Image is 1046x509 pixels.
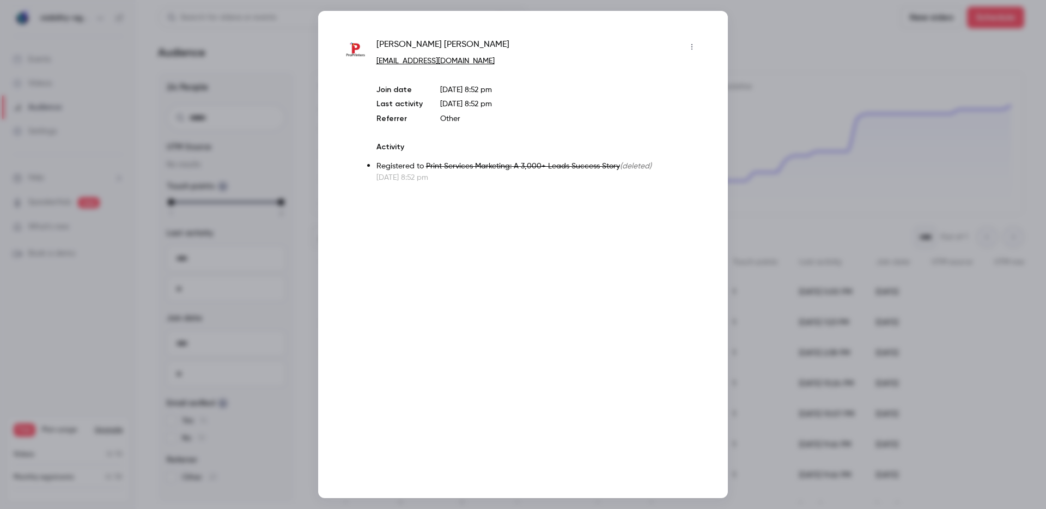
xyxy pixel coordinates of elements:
p: Activity [376,142,701,153]
p: [DATE] 8:52 pm [440,84,701,95]
span: (deleted) [620,162,652,170]
p: Referrer [376,113,423,124]
span: Print Services Marketing: A 3,000+ Leads Success Story [426,162,620,170]
a: [EMAIL_ADDRESS][DOMAIN_NAME] [376,57,495,65]
img: pro-printers.com [345,39,366,59]
p: Other [440,113,701,124]
p: [DATE] 8:52 pm [376,172,701,183]
p: Last activity [376,99,423,110]
p: Join date [376,84,423,95]
span: [PERSON_NAME] [PERSON_NAME] [376,38,509,56]
span: [DATE] 8:52 pm [440,100,492,108]
p: Registered to [376,161,701,172]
